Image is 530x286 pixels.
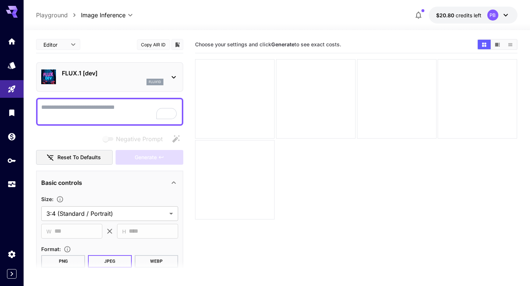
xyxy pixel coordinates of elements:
[7,269,17,279] button: Expand sidebar
[36,11,68,19] a: Playground
[491,40,504,49] button: Show images in video view
[41,246,61,252] span: Format :
[36,11,81,19] nav: breadcrumb
[41,103,178,121] textarea: To enrich screen reader interactions, please activate Accessibility in Grammarly extension settings
[436,12,456,18] span: $20.80
[7,108,16,117] div: Library
[116,135,163,143] span: Negative Prompt
[7,250,16,259] div: Settings
[43,41,66,49] span: Editor
[429,7,517,24] button: $20.7971PB
[41,178,82,187] p: Basic controls
[504,40,517,49] button: Show images in list view
[477,39,517,50] div: Show images in grid viewShow images in video viewShow images in list view
[122,227,126,236] span: H
[46,209,166,218] span: 3:4 (Standard / Portrait)
[7,156,16,165] div: API Keys
[101,134,169,143] span: Negative prompts are not compatible with the selected model.
[487,10,498,21] div: PB
[137,39,170,50] button: Copy AIR ID
[41,255,85,268] button: PNG
[7,85,16,94] div: Playground
[41,174,178,192] div: Basic controls
[7,180,16,189] div: Usage
[7,37,16,46] div: Home
[88,255,132,268] button: JPEG
[7,132,16,141] div: Wallet
[478,40,491,49] button: Show images in grid view
[271,41,294,47] b: Generate
[436,11,481,19] div: $20.7971
[53,196,67,203] button: Adjust the dimensions of the generated image by specifying its width and height in pixels, or sel...
[46,227,52,236] span: W
[36,150,113,165] button: Reset to defaults
[62,69,163,78] p: FLUX.1 [dev]
[41,66,178,88] div: FLUX.1 [dev]flux1d
[81,11,126,19] span: Image Inference
[174,40,181,49] button: Add to library
[135,255,179,268] button: WEBP
[149,79,161,85] p: flux1d
[61,246,74,253] button: Choose the file format for the output image.
[7,61,16,70] div: Models
[456,12,481,18] span: credits left
[195,41,341,47] span: Choose your settings and click to see exact costs.
[41,196,53,202] span: Size :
